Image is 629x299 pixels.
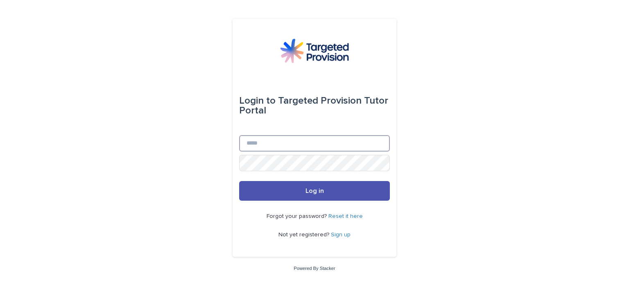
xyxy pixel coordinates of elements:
[294,266,335,271] a: Powered By Stacker
[278,232,331,238] span: Not yet registered?
[328,213,363,219] a: Reset it here
[239,89,390,122] div: Targeted Provision Tutor Portal
[305,188,324,194] span: Log in
[267,213,328,219] span: Forgot your password?
[239,96,276,106] span: Login to
[331,232,351,238] a: Sign up
[280,39,349,63] img: M5nRWzHhSzIhMunXDL62
[239,181,390,201] button: Log in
